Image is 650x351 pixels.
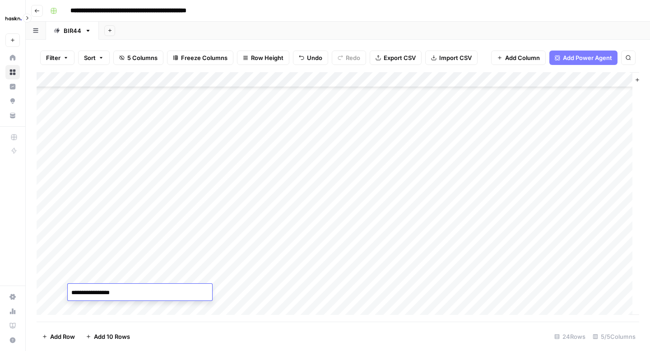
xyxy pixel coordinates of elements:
span: Filter [46,53,60,62]
button: Freeze Columns [167,51,233,65]
img: Haskn Logo [5,10,22,27]
a: BIR44 [46,22,99,40]
span: Sort [84,53,96,62]
span: Add Power Agent [563,53,612,62]
button: Filter [40,51,74,65]
a: Usage [5,304,20,319]
span: Freeze Columns [181,53,227,62]
a: Insights [5,79,20,94]
span: Undo [307,53,322,62]
span: Add Column [505,53,540,62]
span: Add 10 Rows [94,332,130,341]
a: Your Data [5,108,20,123]
button: Workspace: Haskn [5,7,20,30]
span: 5 Columns [127,53,158,62]
a: Browse [5,65,20,79]
a: Home [5,51,20,65]
button: Export CSV [370,51,422,65]
span: Redo [346,53,360,62]
button: Undo [293,51,328,65]
button: Add 10 Rows [80,329,135,344]
button: Add Row [37,329,80,344]
span: Row Height [251,53,283,62]
button: Add Power Agent [549,51,617,65]
button: Import CSV [425,51,478,65]
button: Help + Support [5,333,20,347]
span: Add Row [50,332,75,341]
div: 24 Rows [551,329,589,344]
a: Opportunities [5,94,20,108]
a: Settings [5,290,20,304]
div: BIR44 [64,26,81,35]
button: Redo [332,51,366,65]
button: 5 Columns [113,51,163,65]
button: Row Height [237,51,289,65]
button: Add Column [491,51,546,65]
button: Sort [78,51,110,65]
span: Import CSV [439,53,472,62]
div: 5/5 Columns [589,329,639,344]
a: Learning Hub [5,319,20,333]
span: Export CSV [384,53,416,62]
